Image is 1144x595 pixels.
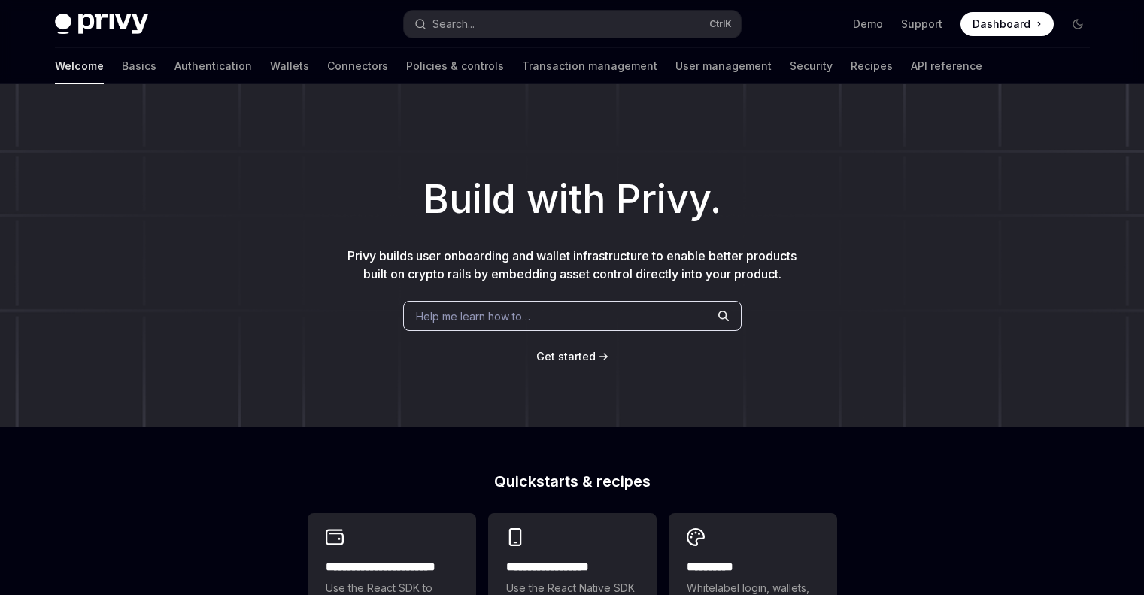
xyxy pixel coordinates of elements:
span: Get started [536,350,596,363]
a: Wallets [270,48,309,84]
a: Get started [536,349,596,364]
a: API reference [911,48,982,84]
span: Privy builds user onboarding and wallet infrastructure to enable better products built on crypto ... [347,248,797,281]
a: Authentication [174,48,252,84]
h1: Build with Privy. [24,170,1120,229]
a: Connectors [327,48,388,84]
a: Dashboard [960,12,1054,36]
a: Demo [853,17,883,32]
button: Open search [404,11,741,38]
a: Recipes [851,48,893,84]
img: dark logo [55,14,148,35]
span: Help me learn how to… [416,308,530,324]
h2: Quickstarts & recipes [308,474,837,489]
a: Policies & controls [406,48,504,84]
a: Security [790,48,833,84]
button: Toggle dark mode [1066,12,1090,36]
a: Welcome [55,48,104,84]
a: Basics [122,48,156,84]
a: Transaction management [522,48,657,84]
span: Dashboard [973,17,1030,32]
div: Search... [432,15,475,33]
span: Ctrl K [709,18,732,30]
a: User management [675,48,772,84]
a: Support [901,17,942,32]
